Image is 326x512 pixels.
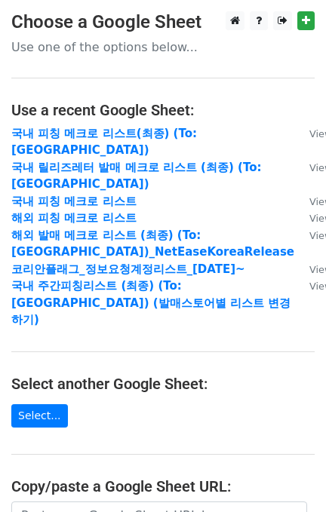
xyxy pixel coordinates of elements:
[11,375,315,393] h4: Select another Google Sheet:
[11,195,137,208] a: 국내 피칭 메크로 리스트
[11,39,315,55] p: Use one of the options below...
[11,228,294,259] a: 해외 발매 메크로 리스트 (최종) (To: [GEOGRAPHIC_DATA])_NetEaseKoreaRelease
[11,127,197,158] a: 국내 피칭 메크로 리스트(최종) (To:[GEOGRAPHIC_DATA])
[11,404,68,428] a: Select...
[11,161,261,192] a: 국내 릴리즈레터 발매 메크로 리스트 (최종) (To:[GEOGRAPHIC_DATA])
[11,477,315,495] h4: Copy/paste a Google Sheet URL:
[11,262,245,276] a: 코리안플래그_정보요청계정리스트_[DATE]~
[11,101,315,119] h4: Use a recent Google Sheet:
[11,11,315,33] h3: Choose a Google Sheet
[11,279,291,327] a: 국내 주간피칭리스트 (최종) (To:[GEOGRAPHIC_DATA]) (발매스토어별 리스트 변경하기)
[11,211,137,225] a: 해외 피칭 메크로 리스트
